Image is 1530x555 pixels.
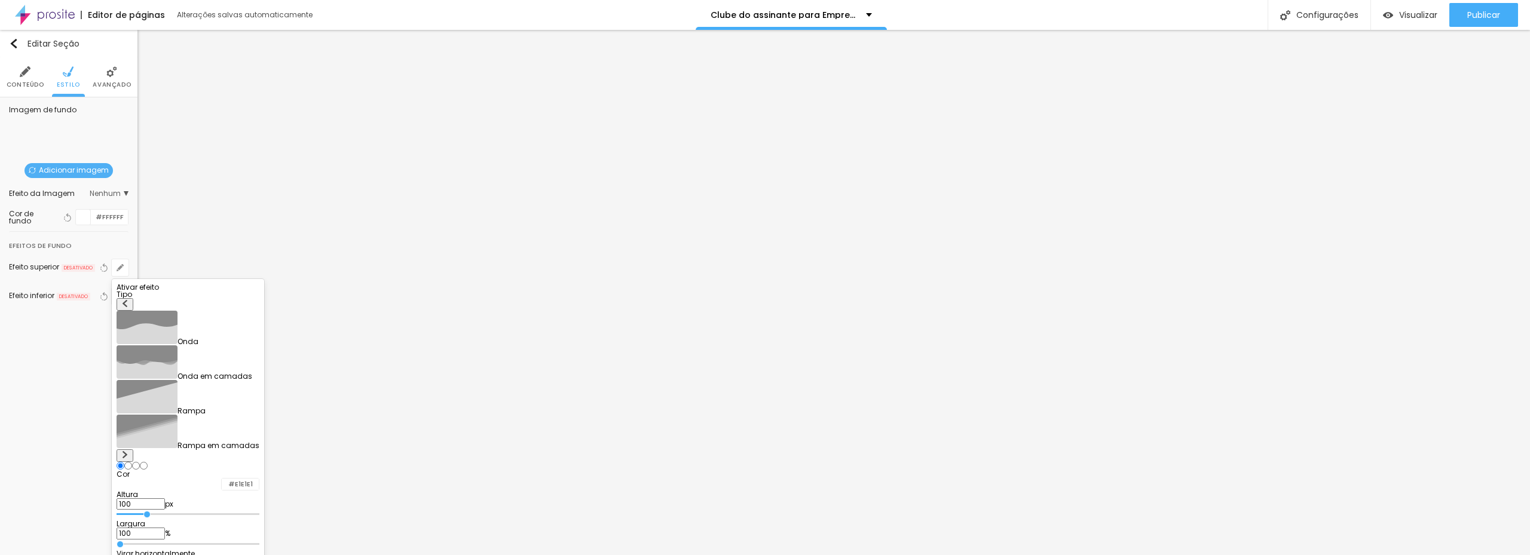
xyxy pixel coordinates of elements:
span: % [165,528,170,538]
span: Onda em camadas [178,371,252,381]
span: Cor [117,469,130,479]
span: Rampa em camadas [178,440,259,450]
img: Icone [121,451,128,458]
span: Altura [117,489,138,499]
span: Rampa [178,406,206,416]
span: Onda [178,336,198,347]
img: Icone [121,300,128,307]
span: Tipo [117,289,132,299]
span: px [165,499,173,509]
span: Largura [117,519,145,529]
span: Ativar efeito [117,282,159,292]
